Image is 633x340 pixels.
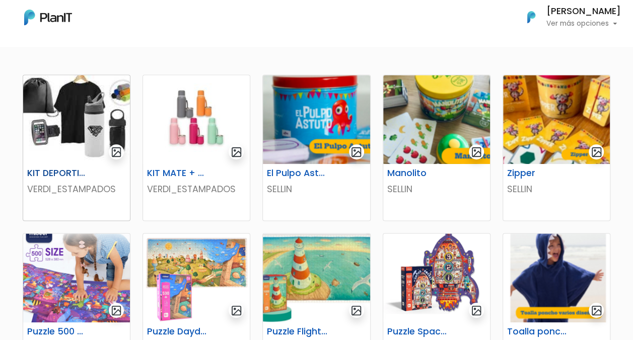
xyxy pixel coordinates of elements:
img: thumb_2000___2000-Photoroom_-_2025-07-02T103351.963.jpg [143,75,250,164]
p: Ver más opciones [546,20,621,27]
p: SELLIN [507,183,606,196]
h6: [PERSON_NAME] [546,7,621,16]
img: gallery-light [231,305,242,316]
h6: Puzzle Space Rocket [381,326,455,337]
img: thumb_image__59_.png [263,234,370,322]
img: thumb_image__53_.png [23,234,130,322]
a: gallery-light Zipper SELLIN [503,75,610,221]
h6: Puzzle Flight to the horizon [261,326,335,337]
h6: Puzzle 500 piezas [21,326,95,337]
img: gallery-light [231,146,242,158]
a: gallery-light KIT DEPORTIVO VERDI_ESTAMPADOS [23,75,130,221]
h6: Puzzle Daydreamer [141,326,215,337]
p: SELLIN [387,183,486,196]
img: gallery-light [591,146,602,158]
img: thumb_image__64_.png [383,234,490,322]
h6: Manolito [381,168,455,179]
img: gallery-light [350,305,362,316]
p: SELLIN [267,183,366,196]
img: thumb_image__55_.png [143,234,250,322]
button: PlanIt Logo [PERSON_NAME] Ver más opciones [514,4,621,30]
img: gallery-light [350,146,362,158]
img: thumb_Captura_de_pantalla_2025-08-04_104830.png [503,234,610,322]
img: gallery-light [471,305,482,316]
p: VERDI_ESTAMPADOS [27,183,126,196]
img: gallery-light [471,146,482,158]
img: thumb_Captura_de_pantalla_2025-07-29_101456.png [263,75,370,164]
a: gallery-light Manolito SELLIN [383,75,490,221]
img: thumb_Captura_de_pantalla_2025-07-29_104833.png [383,75,490,164]
h6: El Pulpo Astuto [261,168,335,179]
img: PlanIt Logo [520,6,542,28]
a: gallery-light KIT MATE + TERMO VERDI_ESTAMPADOS [143,75,250,221]
h6: KIT MATE + TERMO [141,168,215,179]
img: thumb_Captura_de_pantalla_2025-07-29_105257.png [503,75,610,164]
a: gallery-light El Pulpo Astuto SELLIN [262,75,370,221]
h6: Zipper [501,168,575,179]
h6: Toalla poncho varios diseños [501,326,575,337]
img: PlanIt Logo [24,10,72,25]
h6: KIT DEPORTIVO [21,168,95,179]
p: VERDI_ESTAMPADOS [147,183,246,196]
img: thumb_WhatsApp_Image_2025-05-26_at_09.52.07.jpeg [23,75,130,164]
img: gallery-light [591,305,602,316]
img: gallery-light [111,146,122,158]
div: ¿Necesitás ayuda? [52,10,145,29]
img: gallery-light [111,305,122,316]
